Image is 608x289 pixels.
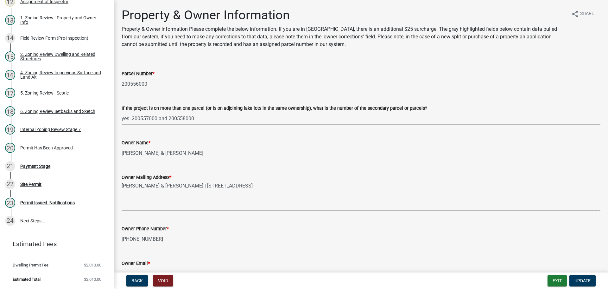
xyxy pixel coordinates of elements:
[13,263,48,267] span: Dwelling Permit Fee
[20,70,104,79] div: 4. Zoning Review Impervious Surface and Land Alt
[122,227,169,231] label: Owner Phone Number
[122,106,427,111] label: If the project is on more than one parcel (or is on adjoining lake lots in the same ownership), w...
[20,200,75,205] div: Permit Issued. Notifications
[574,278,591,283] span: Update
[580,10,594,18] span: Share
[5,70,15,80] div: 16
[122,72,155,76] label: Parcel Number
[13,277,41,281] span: Estimated Total
[122,261,150,266] label: Owner Email
[5,161,15,171] div: 21
[5,51,15,62] div: 15
[571,10,579,18] i: share
[5,15,15,25] div: 13
[5,216,15,226] div: 24
[20,182,41,187] div: Site Permit
[20,109,95,114] div: 6. Zoning Review Setbacks and Sketch
[548,275,567,286] button: Exit
[5,124,15,135] div: 19
[20,36,88,40] div: Field Review Form (Pre-Inspection)
[122,141,150,145] label: Owner Name
[5,33,15,43] div: 14
[569,275,596,286] button: Update
[153,275,173,286] button: Void
[5,88,15,98] div: 17
[20,127,81,132] div: Internal Zoning Review Stage 7
[5,238,104,250] a: Estimated Fees
[131,278,143,283] span: Back
[5,179,15,189] div: 22
[20,146,73,150] div: Permit Has Been Approved
[122,25,566,48] p: Property & Owner Information Please complete the below information. If you are in [GEOGRAPHIC_DAT...
[84,263,101,267] span: $2,010.00
[122,8,566,23] h1: Property & Owner Information
[5,198,15,208] div: 23
[20,52,104,61] div: 2. Zoning Review Dwelling and Related Structures
[122,175,171,180] label: Owner Mailing Address
[20,91,69,95] div: 5. Zoning Review - Septic
[566,8,599,20] button: shareShare
[5,143,15,153] div: 20
[20,164,50,168] div: Payment Stage
[5,106,15,116] div: 18
[84,277,101,281] span: $2,010.00
[126,275,148,286] button: Back
[20,16,104,24] div: 1. Zoning Review - Property and Owner Info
